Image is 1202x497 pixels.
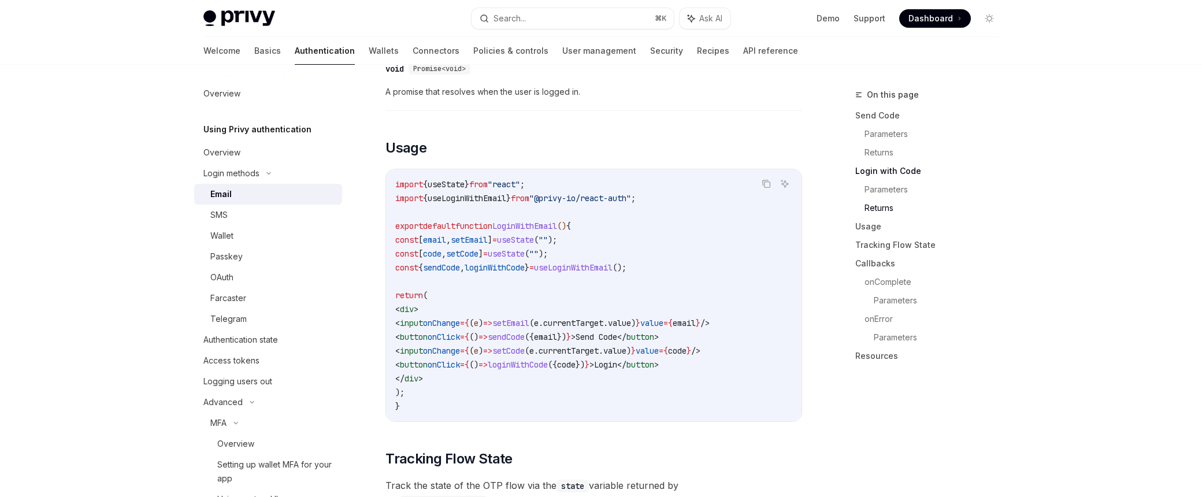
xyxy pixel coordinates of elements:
[385,139,426,157] span: Usage
[655,14,667,23] span: ⌘ K
[460,332,465,342] span: =
[571,332,576,342] span: >
[566,332,571,342] span: }
[874,328,1008,347] a: Parameters
[428,193,506,203] span: useLoginWithEmail
[855,254,1008,273] a: Callbacks
[423,248,442,259] span: code
[465,179,469,190] span: }
[626,346,631,356] span: )
[203,87,240,101] div: Overview
[194,309,342,329] a: Telegram
[557,480,589,492] code: state
[534,346,539,356] span: .
[525,332,534,342] span: ({
[854,13,885,24] a: Support
[217,458,335,485] div: Setting up wallet MFA for your app
[473,37,548,65] a: Policies & controls
[194,350,342,371] a: Access tokens
[529,318,534,328] span: (
[428,359,460,370] span: onClick
[631,193,636,203] span: ;
[194,288,342,309] a: Farcaster
[414,304,418,314] span: >
[395,346,400,356] span: <
[700,318,710,328] span: />
[395,359,400,370] span: <
[478,248,483,259] span: ]
[654,332,659,342] span: >
[865,199,1008,217] a: Returns
[492,235,497,245] span: =
[548,359,557,370] span: ({
[668,346,687,356] span: code
[696,318,700,328] span: }
[203,146,240,160] div: Overview
[455,221,492,231] span: function
[697,37,729,65] a: Recipes
[210,416,227,430] div: MFA
[576,359,585,370] span: })
[855,162,1008,180] a: Login with Code
[539,235,548,245] span: ""
[488,235,492,245] span: ]
[395,248,418,259] span: const
[210,270,233,284] div: OAuth
[865,180,1008,199] a: Parameters
[203,333,278,347] div: Authentication state
[194,205,342,225] a: SMS
[194,267,342,288] a: OAuth
[203,10,275,27] img: light logo
[469,359,478,370] span: ()
[759,176,774,191] button: Copy the contents from the code block
[395,235,418,245] span: const
[405,373,418,384] span: div
[203,354,259,368] div: Access tokens
[469,332,478,342] span: ()
[210,229,233,243] div: Wallet
[492,318,529,328] span: setEmail
[636,318,640,328] span: }
[423,262,460,273] span: sendCode
[418,262,423,273] span: {
[194,83,342,104] a: Overview
[194,454,342,489] a: Setting up wallet MFA for your app
[418,373,423,384] span: >
[385,450,513,468] span: Tracking Flow State
[529,262,534,273] span: =
[474,318,478,328] span: e
[395,318,400,328] span: <
[980,9,999,28] button: Toggle dark mode
[899,9,971,28] a: Dashboard
[488,359,548,370] span: loginWithCode
[529,346,534,356] span: e
[506,193,511,203] span: }
[817,13,840,24] a: Demo
[855,347,1008,365] a: Resources
[385,63,404,75] div: void
[636,346,659,356] span: value
[743,37,798,65] a: API reference
[478,318,483,328] span: )
[395,387,405,398] span: );
[423,179,428,190] span: {
[557,221,566,231] span: ()
[423,193,428,203] span: {
[494,12,526,25] div: Search...
[400,359,428,370] span: button
[608,318,631,328] span: value
[663,318,668,328] span: =
[469,346,474,356] span: (
[557,332,566,342] span: })
[295,37,355,65] a: Authentication
[680,8,730,29] button: Ask AI
[395,373,405,384] span: </
[395,290,423,301] span: return
[626,359,654,370] span: button
[659,346,663,356] span: =
[855,236,1008,254] a: Tracking Flow State
[631,346,636,356] span: }
[777,176,792,191] button: Ask AI
[576,332,617,342] span: Send Code
[395,304,400,314] span: <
